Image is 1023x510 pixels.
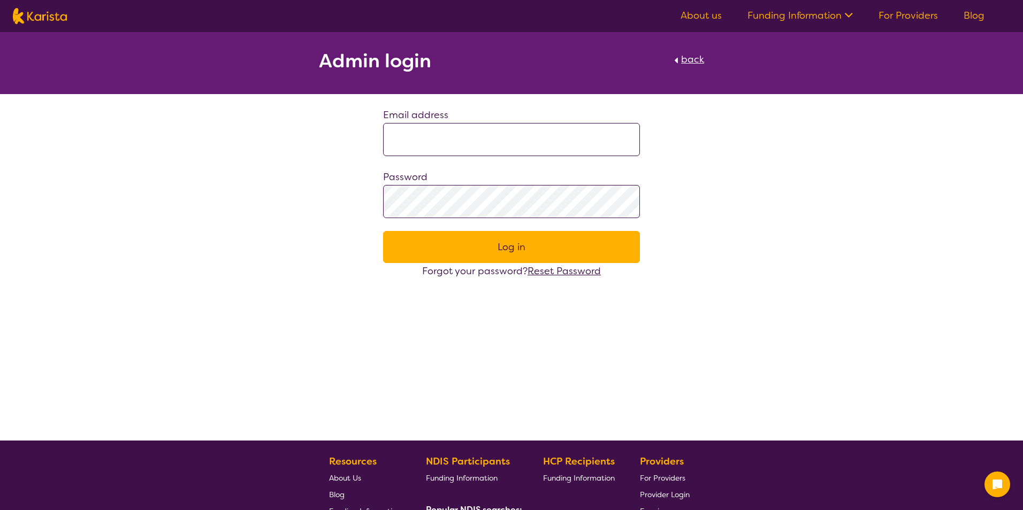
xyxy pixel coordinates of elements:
b: Resources [329,455,377,468]
b: Providers [640,455,684,468]
span: Blog [329,490,345,499]
a: About Us [329,469,401,486]
button: Log in [383,231,640,263]
span: About Us [329,473,361,483]
span: back [681,53,704,66]
a: Blog [329,486,401,503]
img: Karista logo [13,8,67,24]
a: About us [681,9,722,22]
a: For Providers [640,469,690,486]
span: For Providers [640,473,685,483]
b: HCP Recipients [543,455,615,468]
span: Funding Information [543,473,615,483]
a: Provider Login [640,486,690,503]
a: Funding Information [426,469,518,486]
a: For Providers [879,9,938,22]
h2: Admin login [319,51,431,71]
a: Funding Information [747,9,853,22]
a: Reset Password [528,265,601,277]
span: Provider Login [640,490,690,499]
a: Blog [964,9,984,22]
a: back [671,51,704,75]
b: NDIS Participants [426,455,510,468]
label: Password [383,171,427,183]
div: Forgot your password? [383,263,640,279]
label: Email address [383,109,448,121]
span: Funding Information [426,473,498,483]
a: Funding Information [543,469,615,486]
